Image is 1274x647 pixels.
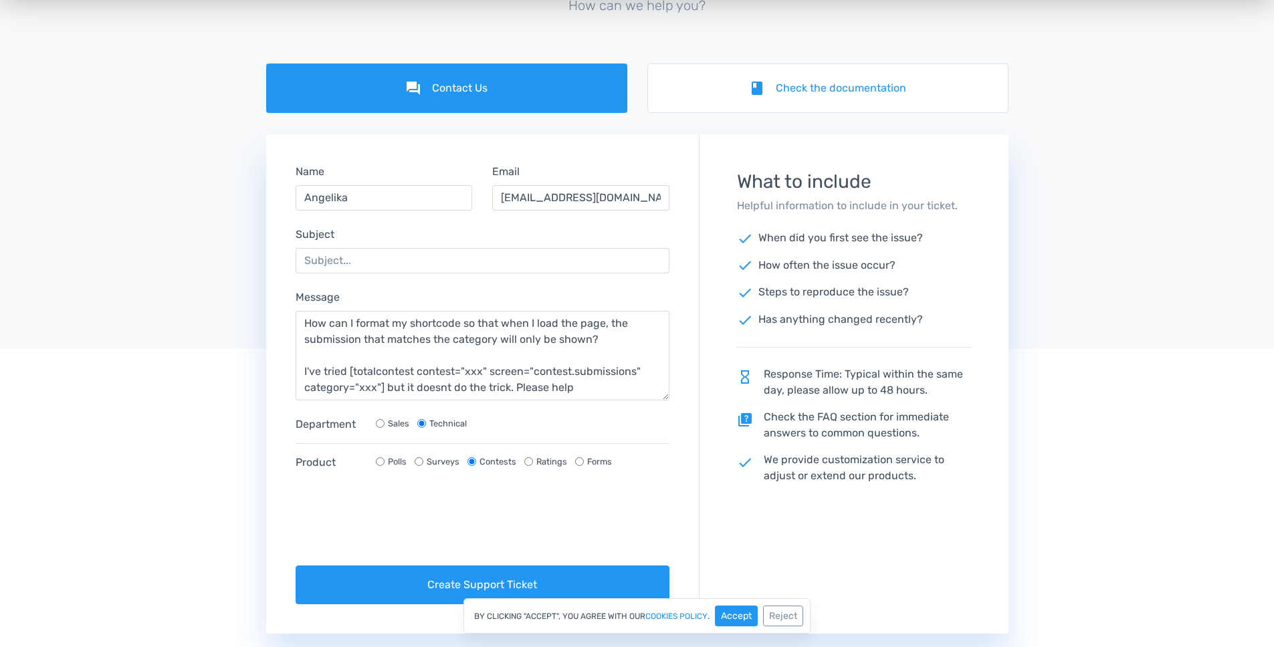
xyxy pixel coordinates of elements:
span: check [737,312,753,328]
span: check [737,257,753,273]
p: Has anything changed recently? [737,311,971,328]
span: quiz [737,412,753,428]
p: Steps to reproduce the issue? [737,284,971,301]
span: check [737,231,753,247]
button: Reject [763,606,803,626]
label: Contests [480,455,516,468]
label: Sales [388,417,409,430]
label: Email [492,164,520,180]
i: forum [405,80,421,96]
iframe: reCAPTCHA [296,497,499,549]
p: Response Time: Typical within the same day, please allow up to 48 hours. [737,366,971,398]
input: Name... [296,185,473,211]
label: Ratings [536,455,567,468]
span: check [737,285,753,301]
p: We provide customization service to adjust or extend our products. [737,452,971,484]
div: By clicking "Accept", you agree with our . [463,598,811,634]
a: forumContact Us [266,63,627,113]
h3: What to include [737,172,971,192]
p: How often the issue occur? [737,257,971,274]
label: Subject [296,227,334,243]
a: cookies policy [645,612,708,620]
p: When did you first see the issue? [737,230,971,247]
button: Create Support Ticket [296,565,670,604]
label: Surveys [427,455,459,468]
label: Technical [429,417,467,430]
label: Polls [388,455,407,468]
p: Check the FAQ section for immediate answers to common questions. [737,409,971,441]
label: Forms [587,455,612,468]
input: Email... [492,185,669,211]
input: Subject... [296,248,670,273]
span: check [737,455,753,471]
span: hourglass_empty [737,369,753,385]
a: bookCheck the documentation [647,63,1008,113]
p: Helpful information to include in your ticket. [737,198,971,214]
label: Name [296,164,324,180]
i: book [749,80,765,96]
label: Product [296,455,362,471]
button: Accept [715,606,758,626]
label: Department [296,416,362,432]
label: Message [296,289,340,305]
